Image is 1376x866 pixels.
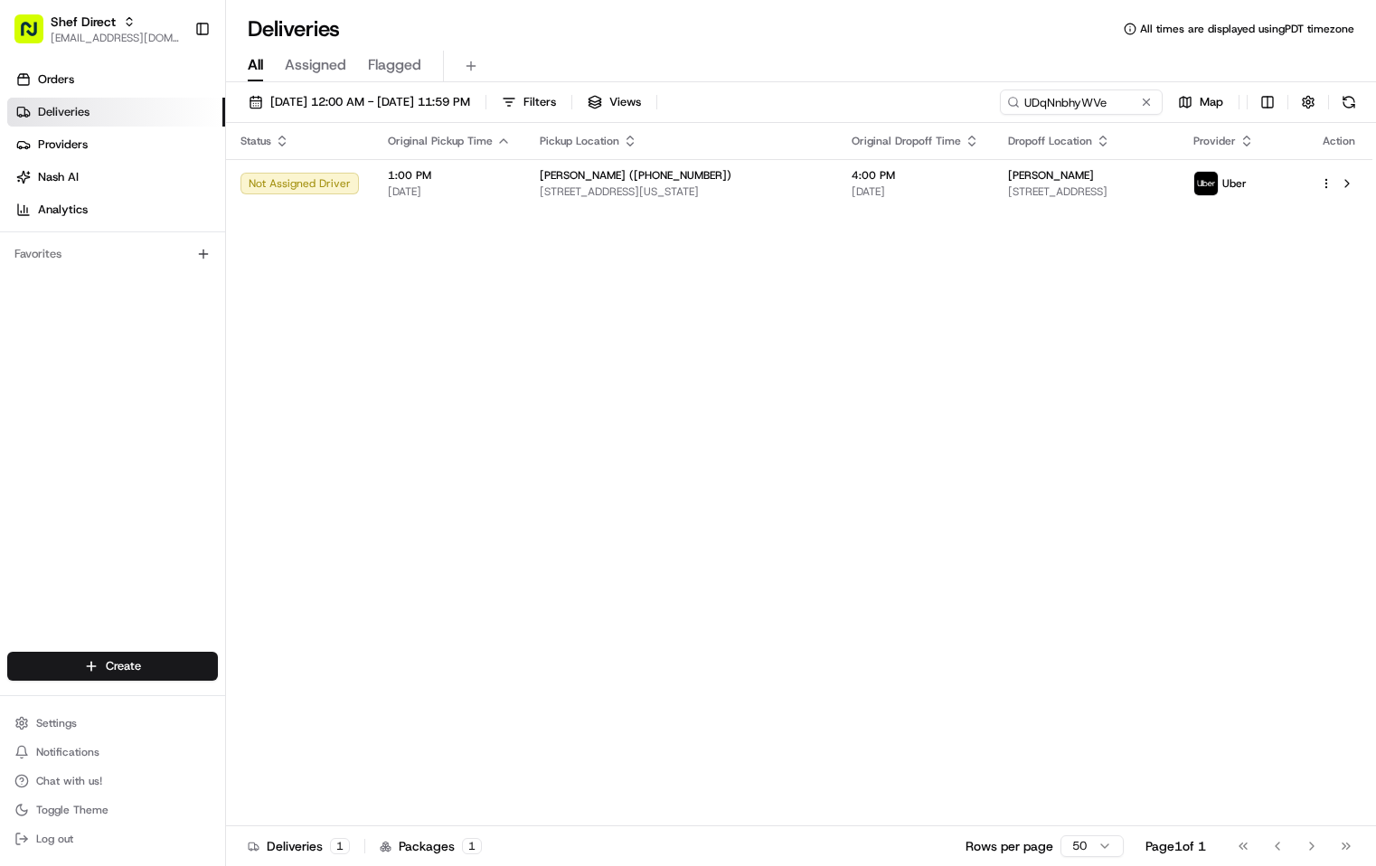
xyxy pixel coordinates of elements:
[81,173,297,191] div: Start new chat
[7,163,225,192] a: Nash AI
[1008,184,1164,199] span: [STREET_ADDRESS]
[368,54,421,76] span: Flagged
[966,837,1053,855] p: Rows per page
[153,357,167,372] div: 💻
[1140,22,1354,36] span: All times are displayed using PDT timezone
[7,768,218,794] button: Chat with us!
[7,797,218,823] button: Toggle Theme
[1194,172,1218,195] img: uber-new-logo.jpeg
[127,399,219,413] a: Powered byPylon
[11,348,146,381] a: 📗Knowledge Base
[130,280,137,295] span: •
[852,134,961,148] span: Original Dropoff Time
[51,13,116,31] button: Shef Direct
[81,191,249,205] div: We're available if you need us!
[462,838,482,854] div: 1
[7,826,218,852] button: Log out
[1193,134,1236,148] span: Provider
[852,184,979,199] span: [DATE]
[388,184,511,199] span: [DATE]
[248,14,340,43] h1: Deliveries
[1200,94,1223,110] span: Map
[47,117,298,136] input: Clear
[307,178,329,200] button: Start new chat
[146,348,297,381] a: 💻API Documentation
[36,774,102,788] span: Chat with us!
[388,134,493,148] span: Original Pickup Time
[38,136,88,153] span: Providers
[852,168,979,183] span: 4:00 PM
[1320,134,1358,148] div: Action
[1145,837,1206,855] div: Page 1 of 1
[18,357,33,372] div: 📗
[388,168,511,183] span: 1:00 PM
[171,355,290,373] span: API Documentation
[280,231,329,253] button: See all
[7,130,225,159] a: Providers
[7,7,187,51] button: Shef Direct[EMAIL_ADDRESS][DOMAIN_NAME]
[330,838,350,854] div: 1
[248,54,263,76] span: All
[36,716,77,730] span: Settings
[609,94,641,110] span: Views
[1008,168,1094,183] span: [PERSON_NAME]
[270,94,470,110] span: [DATE] 12:00 AM - [DATE] 11:59 PM
[380,837,482,855] div: Packages
[51,31,180,45] button: [EMAIL_ADDRESS][DOMAIN_NAME]
[7,98,225,127] a: Deliveries
[240,134,271,148] span: Status
[540,134,619,148] span: Pickup Location
[18,72,329,101] p: Welcome 👋
[7,65,225,94] a: Orders
[7,739,218,765] button: Notifications
[36,803,108,817] span: Toggle Theme
[240,89,478,115] button: [DATE] 12:00 AM - [DATE] 11:59 PM
[140,280,177,295] span: [DATE]
[285,54,346,76] span: Assigned
[56,280,127,295] span: Shef Support
[38,71,74,88] span: Orders
[36,832,73,846] span: Log out
[18,235,116,249] div: Past conversations
[1000,89,1163,115] input: Type to search
[1008,134,1092,148] span: Dropoff Location
[180,400,219,413] span: Pylon
[18,18,54,54] img: Nash
[38,104,90,120] span: Deliveries
[7,711,218,736] button: Settings
[38,202,88,218] span: Analytics
[18,263,47,292] img: Shef Support
[494,89,564,115] button: Filters
[18,173,51,205] img: 1736555255976-a54dd68f-1ca7-489b-9aae-adbdc363a1c4
[7,195,225,224] a: Analytics
[540,168,731,183] span: [PERSON_NAME] ([PHONE_NUMBER])
[38,173,71,205] img: 8571987876998_91fb9ceb93ad5c398215_72.jpg
[7,240,218,268] div: Favorites
[580,89,649,115] button: Views
[540,184,823,199] span: [STREET_ADDRESS][US_STATE]
[523,94,556,110] span: Filters
[38,169,79,185] span: Nash AI
[1336,89,1362,115] button: Refresh
[106,658,141,674] span: Create
[36,355,138,373] span: Knowledge Base
[1170,89,1231,115] button: Map
[7,652,218,681] button: Create
[36,745,99,759] span: Notifications
[1222,176,1247,191] span: Uber
[248,837,350,855] div: Deliveries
